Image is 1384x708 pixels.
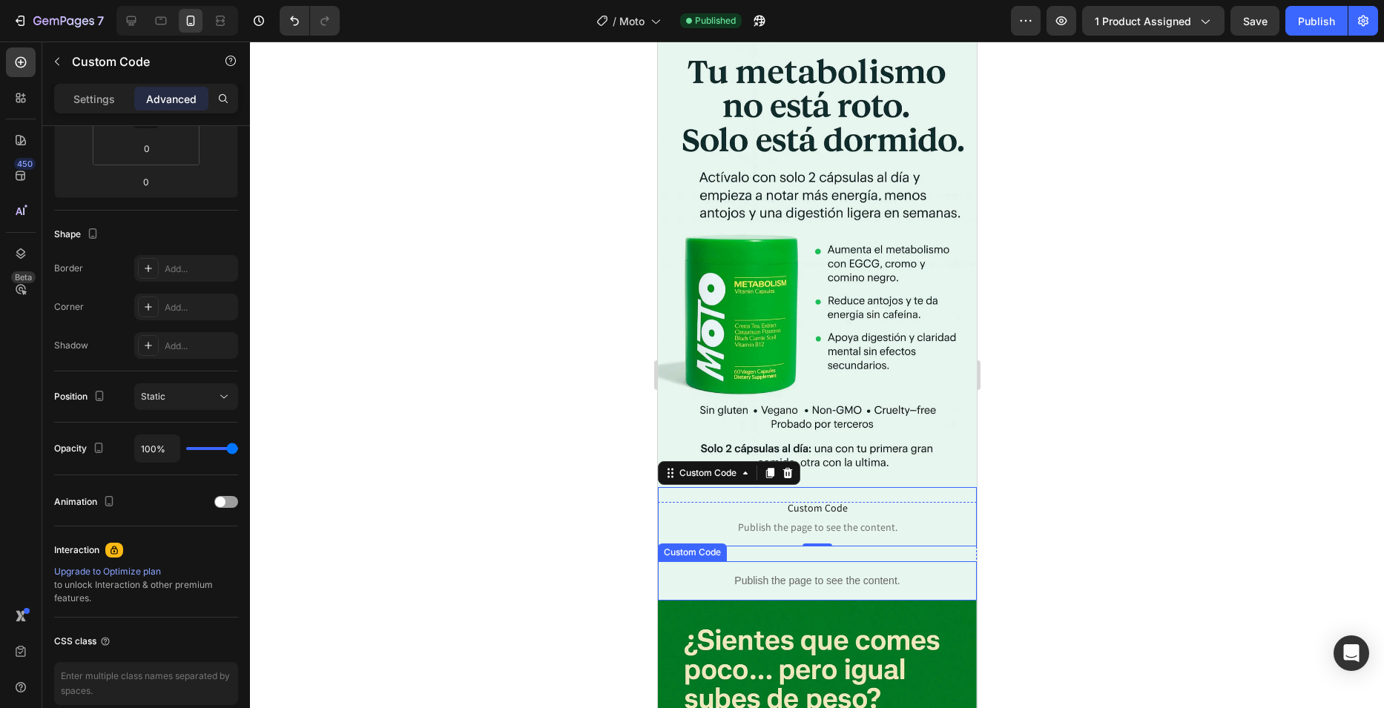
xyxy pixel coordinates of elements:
p: Settings [73,91,115,107]
button: Save [1230,6,1279,36]
div: Add... [165,301,234,314]
div: Upgrade to Optimize plan [54,565,238,578]
div: Add... [165,340,234,353]
div: Add... [165,262,234,276]
div: Animation [54,492,118,512]
span: Static [141,391,165,402]
div: Open Intercom Messenger [1334,635,1369,671]
div: to unlock Interaction & other premium features. [54,565,238,605]
div: Shape [54,225,102,245]
input: Auto [135,435,179,462]
div: Beta [11,271,36,283]
span: Save [1243,15,1268,27]
div: CSS class [54,635,111,648]
span: 1 product assigned [1095,13,1191,29]
div: Position [54,387,108,407]
button: 7 [6,6,111,36]
div: Border [54,262,83,275]
span: / [613,13,616,29]
input: 0px [132,137,162,159]
button: Publish [1285,6,1348,36]
div: Shadow [54,339,88,352]
p: Custom Code [72,53,198,70]
p: Advanced [146,91,197,107]
p: 7 [97,12,104,30]
div: Publish [1298,13,1335,29]
div: Undo/Redo [280,6,340,36]
div: Corner [54,300,84,314]
button: Static [134,383,238,410]
span: Moto [619,13,645,29]
div: Opacity [54,439,108,459]
input: 0 [131,171,161,193]
span: Published [695,14,736,27]
iframe: Design area [658,42,977,708]
div: Interaction [54,543,99,557]
div: 450 [14,158,36,170]
button: 1 product assigned [1082,6,1225,36]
